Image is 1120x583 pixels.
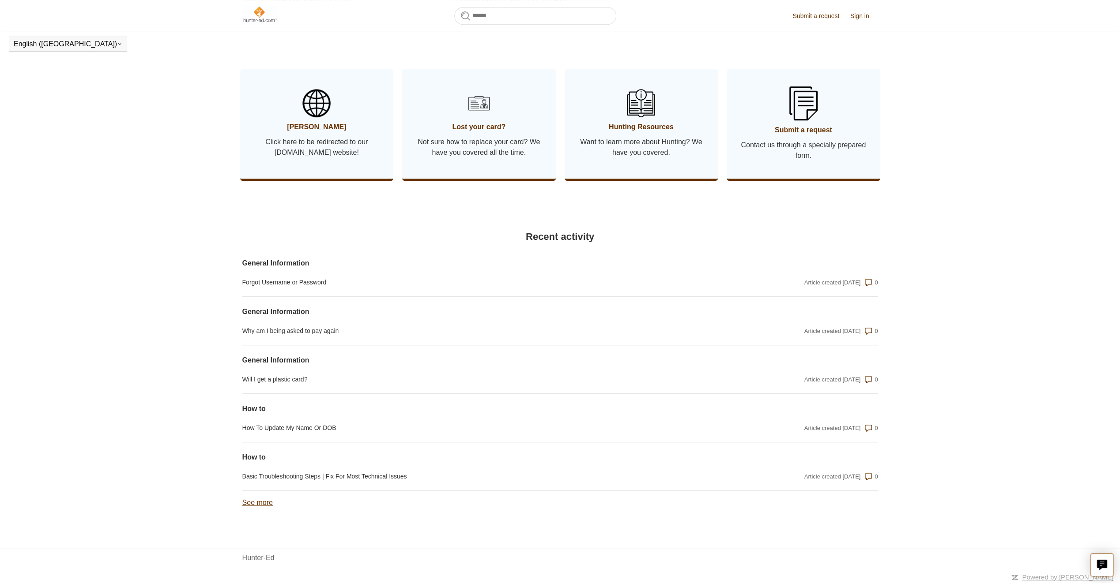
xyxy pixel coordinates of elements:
[242,375,687,384] a: Will I get a plastic card?
[253,137,381,158] span: Click here to be redirected to our [DOMAIN_NAME] website!
[740,140,867,161] span: Contact us through a specially prepared form.
[242,229,878,244] h2: Recent activity
[415,137,543,158] span: Not sure how to replace your card? We have you covered all the time.
[242,306,687,317] a: General Information
[242,452,687,463] a: How to
[242,499,273,506] a: See more
[804,472,861,481] div: Article created [DATE]
[727,69,880,179] a: Submit a request Contact us through a specially prepared form.
[804,424,861,433] div: Article created [DATE]
[242,278,687,287] a: Forgot Username or Password
[415,122,543,132] span: Lost your card?
[242,404,687,414] a: How to
[804,278,861,287] div: Article created [DATE]
[789,86,818,120] img: 01HZPCYSSKB2GCFG1V3YA1JVB9
[242,553,275,563] a: Hunter-Ed
[242,326,687,336] a: Why am I being asked to pay again
[454,7,616,25] input: Search
[240,69,394,179] a: [PERSON_NAME] Click here to be redirected to our [DOMAIN_NAME] website!
[253,122,381,132] span: [PERSON_NAME]
[740,125,867,135] span: Submit a request
[1090,553,1113,576] button: Live chat
[242,5,278,23] img: Hunter-Ed Help Center home page
[850,11,878,21] a: Sign in
[792,11,848,21] a: Submit a request
[465,89,493,117] img: 01HZPCYSH6ZB6VTWVB6HCD0F6B
[14,40,122,48] button: English ([GEOGRAPHIC_DATA])
[1022,573,1113,581] a: Powered by [PERSON_NAME]
[578,122,705,132] span: Hunting Resources
[242,258,687,269] a: General Information
[302,89,331,117] img: 01HZPCYSBW5AHTQ31RY2D2VRJS
[578,137,705,158] span: Want to learn more about Hunting? We have you covered.
[242,472,687,481] a: Basic Troubleshooting Steps | Fix For Most Technical Issues
[242,423,687,433] a: How To Update My Name Or DOB
[565,69,718,179] a: Hunting Resources Want to learn more about Hunting? We have you covered.
[242,355,687,366] a: General Information
[627,89,655,117] img: 01HZPCYSN9AJKKHAEXNV8VQ106
[402,69,556,179] a: Lost your card? Not sure how to replace your card? We have you covered all the time.
[804,327,861,336] div: Article created [DATE]
[804,375,861,384] div: Article created [DATE]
